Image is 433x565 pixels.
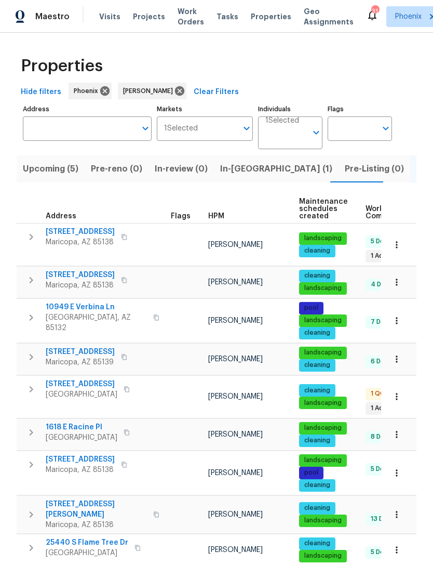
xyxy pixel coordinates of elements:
label: Address [23,106,152,112]
span: Maricopa, AZ 85138 [46,520,147,530]
button: Open [138,121,153,136]
div: [PERSON_NAME] [118,83,186,99]
label: Flags [328,106,392,112]
span: Hide filters [21,86,61,99]
button: Clear Filters [190,83,243,102]
span: cleaning [300,436,334,445]
span: pool [300,468,322,477]
span: cleaning [300,271,334,280]
span: [PERSON_NAME] [208,393,263,400]
span: cleaning [300,539,334,548]
span: 25440 S Flame Tree Dr [46,537,128,548]
button: Open [378,121,393,136]
span: cleaning [300,386,334,395]
span: Flags [171,213,191,220]
span: [STREET_ADDRESS] [46,454,115,465]
span: 5 Done [367,548,396,557]
span: [STREET_ADDRESS] [46,379,117,389]
span: 13 Done [367,515,399,523]
span: 1 Accepted [367,404,410,413]
span: landscaping [300,456,346,465]
span: [PERSON_NAME] [208,511,263,518]
span: In-review (0) [155,162,208,176]
span: Maintenance schedules created [299,198,348,220]
span: landscaping [300,424,346,432]
span: 8 Done [367,432,397,441]
span: cleaning [300,246,334,255]
span: 7 Done [367,318,397,326]
button: Open [239,121,254,136]
span: 1 Accepted [367,252,410,260]
span: Pre-reno (0) [91,162,142,176]
span: [PERSON_NAME] [208,356,263,363]
span: Address [46,213,76,220]
span: Phoenix [74,86,102,96]
span: [GEOGRAPHIC_DATA] [46,389,117,400]
span: [PERSON_NAME] [208,431,263,438]
span: Maricopa, AZ 85139 [46,357,115,367]
span: Phoenix [395,11,422,22]
span: [STREET_ADDRESS] [46,227,115,237]
span: Work Order Completion [366,205,431,220]
span: Visits [99,11,120,22]
span: landscaping [300,399,346,408]
span: Properties [251,11,291,22]
span: Upcoming (5) [23,162,78,176]
span: 1618 E Racine Pl [46,422,117,432]
span: Clear Filters [194,86,239,99]
span: Maestro [35,11,70,22]
span: [PERSON_NAME] [208,546,263,554]
span: landscaping [300,348,346,357]
span: Properties [21,61,103,71]
span: [PERSON_NAME] [123,86,177,96]
span: cleaning [300,361,334,370]
span: 6 Done [367,357,397,366]
span: landscaping [300,316,346,325]
span: [GEOGRAPHIC_DATA], AZ 85132 [46,312,147,333]
span: Geo Assignments [304,6,354,27]
label: Individuals [258,106,322,112]
span: Pre-Listing (0) [345,162,404,176]
span: 1 QC [367,389,389,398]
button: Open [309,125,323,140]
span: cleaning [300,504,334,513]
span: 5 Done [367,465,396,474]
span: landscaping [300,516,346,525]
span: Tasks [216,13,238,20]
div: Phoenix [69,83,112,99]
div: 31 [371,6,378,17]
span: [GEOGRAPHIC_DATA] [46,432,117,443]
span: 1 Selected [265,116,299,125]
span: cleaning [300,329,334,337]
span: 5 Done [367,237,396,246]
span: [STREET_ADDRESS] [46,347,115,357]
span: Projects [133,11,165,22]
button: Hide filters [17,83,65,102]
span: landscaping [300,234,346,243]
span: 4 Done [367,280,397,289]
span: [GEOGRAPHIC_DATA] [46,548,128,558]
span: [STREET_ADDRESS] [46,270,115,280]
span: cleaning [300,481,334,490]
span: [PERSON_NAME] [208,241,263,248]
span: landscaping [300,551,346,560]
span: Maricopa, AZ 85138 [46,237,115,247]
span: pool [300,304,322,312]
span: landscaping [300,284,346,293]
span: HPM [208,213,224,220]
label: Markets [157,106,253,112]
span: 10949 E Verbina Ln [46,302,147,312]
span: In-[GEOGRAPHIC_DATA] (1) [220,162,332,176]
span: [PERSON_NAME] [208,279,263,286]
span: Maricopa, AZ 85138 [46,465,115,475]
span: [STREET_ADDRESS][PERSON_NAME] [46,499,147,520]
span: [PERSON_NAME] [208,469,263,477]
span: 1 Selected [164,124,198,133]
span: Work Orders [178,6,204,27]
span: Maricopa, AZ 85138 [46,280,115,291]
span: [PERSON_NAME] [208,317,263,324]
